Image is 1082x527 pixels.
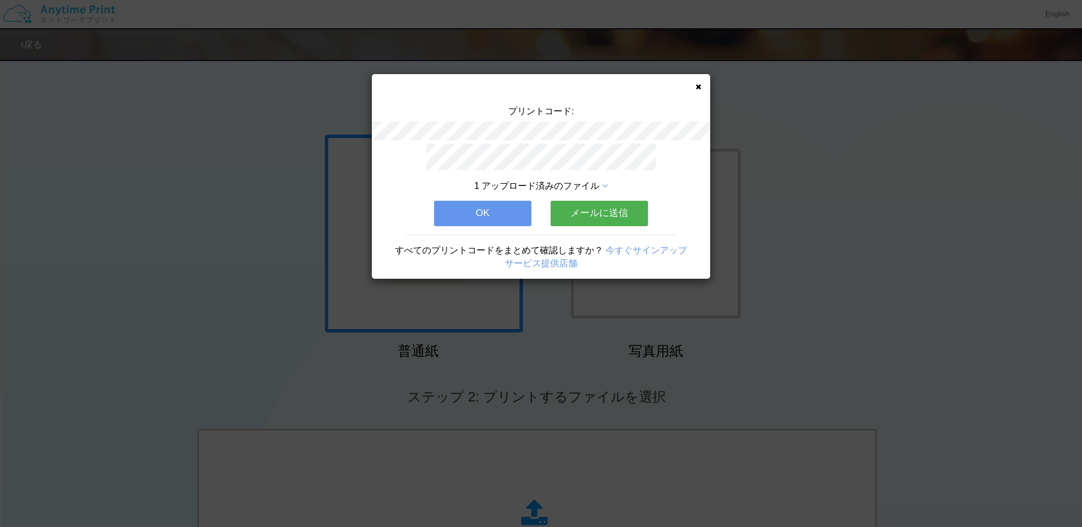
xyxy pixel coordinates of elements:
[606,245,687,255] a: 今すぐサインアップ
[434,201,531,226] button: OK
[474,181,599,191] span: 1 アップロード済みのファイル
[551,201,648,226] button: メールに送信
[395,245,603,255] span: すべてのプリントコードをまとめて確認しますか？
[508,106,574,116] span: プリントコード:
[505,258,577,268] a: サービス提供店舗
